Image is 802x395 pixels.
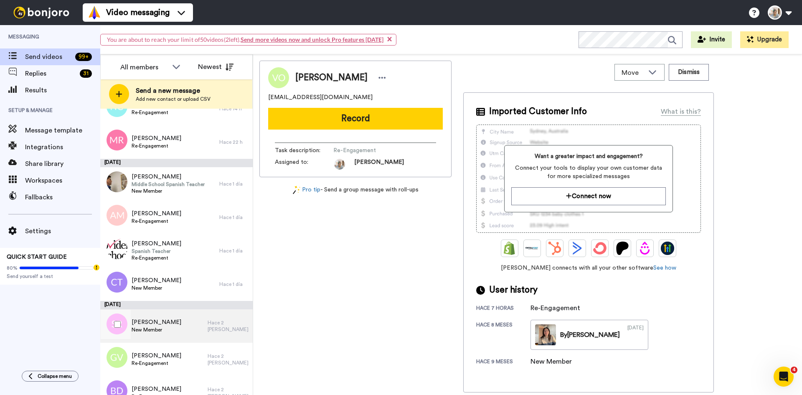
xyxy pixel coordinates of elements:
span: [PERSON_NAME] [295,71,368,84]
button: Upgrade [740,31,789,48]
span: Assigned to: [275,158,333,171]
img: Drip [638,242,652,255]
img: gv.png [107,347,127,368]
span: [PERSON_NAME] [132,352,181,360]
span: You are about to reach your limit of 50 videos( 2 left). [107,36,383,43]
img: Shopify [503,242,516,255]
div: Tooltip anchor [93,264,100,271]
span: New Member [132,326,181,333]
span: New Member [132,188,205,194]
div: Hace 14 h [219,105,249,112]
span: [PERSON_NAME] [132,385,181,393]
div: Hace 1 día [219,281,249,288]
div: Re-Engagement [530,303,580,313]
img: ConvertKit [593,242,607,255]
div: Hace 1 día [219,247,249,254]
span: Re-Engagement [132,143,181,149]
span: [PERSON_NAME] [132,173,205,181]
button: Collapse menu [22,371,79,382]
div: [DATE] [627,324,644,345]
div: [DATE] [100,159,253,167]
button: Close [387,35,392,43]
img: vm-color.svg [88,6,101,19]
div: hace 7 horas [476,305,530,313]
a: Pro tip [293,186,320,194]
span: Re-Engagement [333,146,413,155]
div: What is this? [661,107,701,117]
span: Replies [25,69,76,79]
div: All members [120,62,168,72]
div: - Send a group message with roll-ups [259,186,452,194]
div: Hace 1 día [219,181,249,187]
span: Integrations [25,142,100,152]
span: Fallbacks [25,192,100,202]
img: Hubspot [548,242,561,255]
div: Hace 1 día [219,214,249,221]
span: Move [622,68,644,78]
span: User history [489,284,538,296]
div: 99 + [75,53,92,61]
div: 31 [80,69,92,78]
button: Connect now [511,187,665,205]
img: bj-logo-header-white.svg [10,7,73,18]
div: [DATE] [100,301,253,309]
span: Want a greater impact and engagement? [511,152,665,161]
span: 80% [7,265,18,271]
button: Record [268,108,443,130]
img: mr.png [107,130,127,150]
a: Send more videos now and unlock Pro features [DATE] [241,36,383,43]
span: Re-Engagement [132,218,181,224]
div: Hace 2 [PERSON_NAME] [208,353,249,366]
div: Hace 2 [PERSON_NAME] [208,319,249,333]
span: Results [25,85,100,95]
span: Workspaces [25,176,100,186]
img: Ontraport [525,242,539,255]
span: Re-Engagement [132,360,181,367]
span: Settings [25,226,100,236]
span: [PERSON_NAME] [132,276,181,285]
span: Send yourself a test [7,273,94,280]
span: Collapse menu [38,373,72,380]
button: Newest [192,59,240,75]
div: New Member [530,357,572,367]
span: Task description : [275,146,333,155]
img: ActiveCampaign [571,242,584,255]
a: See how [653,265,676,271]
span: [PERSON_NAME] [132,134,181,143]
span: [PERSON_NAME] [132,240,181,248]
img: am.png [107,205,127,226]
button: Invite [691,31,732,48]
span: Message template [25,125,100,135]
span: Re-Engagement [132,109,181,116]
img: Patreon [616,242,629,255]
div: By [PERSON_NAME] [560,330,620,340]
img: GoHighLevel [661,242,674,255]
span: [PERSON_NAME] connects with all your other software [476,264,701,272]
img: 321e573c-0cdf-4344-9a91-dca4e7b08b42-thumb.jpg [535,324,556,345]
span: Video messaging [106,7,170,18]
div: Hace 22 h [219,139,249,145]
img: Image of Venecia Olivero [268,67,289,88]
img: d1e3bec9-69c9-4e39-af37-8486b6b1c04a.jpg [107,171,127,192]
img: d99e700a-1fb1-4b12-b993-3c276e34d281.png [107,238,127,259]
span: × [387,35,392,43]
span: Middle School Spanish Teacher [132,181,205,188]
span: [PERSON_NAME] [132,318,181,326]
span: Add new contact or upload CSV [136,96,211,102]
span: Connect your tools to display your own customer data for more specialized messages [511,164,665,181]
img: ct.png [107,272,127,293]
span: 4 [791,367,797,373]
div: hace 8 meses [476,321,530,350]
span: Share library [25,159,100,169]
button: Dismiss [669,64,709,81]
div: hace 9 meses [476,358,530,367]
img: 2eb47e6d-5bfb-459a-9623-94bdce31e528-1751232609.jpg [333,158,346,171]
span: QUICK START GUIDE [7,254,67,260]
img: magic-wand.svg [293,186,300,194]
span: Send videos [25,52,72,62]
span: Send a new message [136,86,211,96]
span: [EMAIL_ADDRESS][DOMAIN_NAME] [268,93,373,102]
span: Spanish Teacher [132,248,181,255]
